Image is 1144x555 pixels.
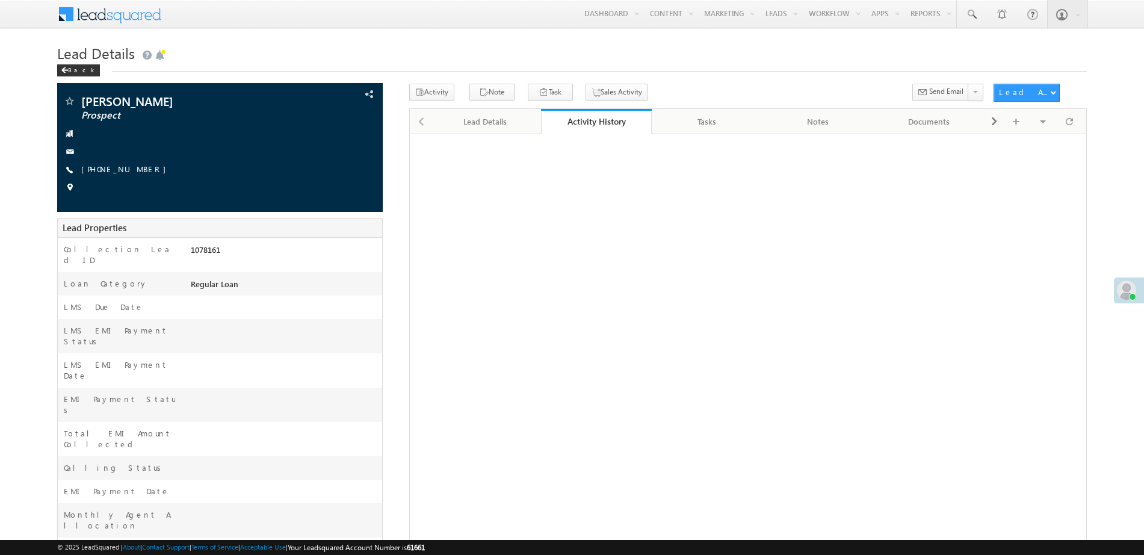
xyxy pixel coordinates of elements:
[64,302,144,312] label: LMS Due Date
[57,542,425,553] span: © 2025 LeadSquared | | | | |
[763,109,874,134] a: Notes
[652,109,762,134] a: Tasks
[550,116,643,127] div: Activity History
[912,84,969,101] button: Send Email
[123,543,140,551] a: About
[57,64,100,76] div: Back
[64,244,175,265] label: Collection Lead ID
[661,114,752,129] div: Tasks
[191,543,238,551] a: Terms of Service
[994,84,1060,102] button: Lead Actions
[57,43,135,63] span: Lead Details
[64,509,175,531] label: Monthly Agent Allocation
[874,109,985,134] a: Documents
[883,114,974,129] div: Documents
[81,164,172,176] span: [PHONE_NUMBER]
[929,86,963,97] span: Send Email
[188,244,382,261] div: 1078161
[528,84,573,101] button: Task
[64,462,165,473] label: Calling Status
[64,428,175,450] label: Total EMI Amount Collected
[288,543,425,552] span: Your Leadsquared Account Number is
[64,486,170,497] label: EMI Payment Date
[541,109,652,134] a: Activity History
[999,87,1050,98] div: Lead Actions
[81,95,285,107] span: [PERSON_NAME]
[142,543,190,551] a: Contact Support
[81,110,285,122] span: Prospect
[586,84,648,101] button: Sales Activity
[64,394,175,415] label: EMI Payment Status
[430,109,541,134] a: Lead Details
[407,543,425,552] span: 61661
[63,222,126,234] span: Lead Properties
[773,114,863,129] div: Notes
[240,543,286,551] a: Acceptable Use
[64,278,148,289] label: Loan Category
[57,64,106,74] a: Back
[64,359,175,381] label: LMS EMI Payment Date
[188,278,382,295] div: Regular Loan
[409,84,454,101] button: Activity
[64,325,175,347] label: LMS EMI Payment Status
[440,114,530,129] div: Lead Details
[469,84,515,101] button: Note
